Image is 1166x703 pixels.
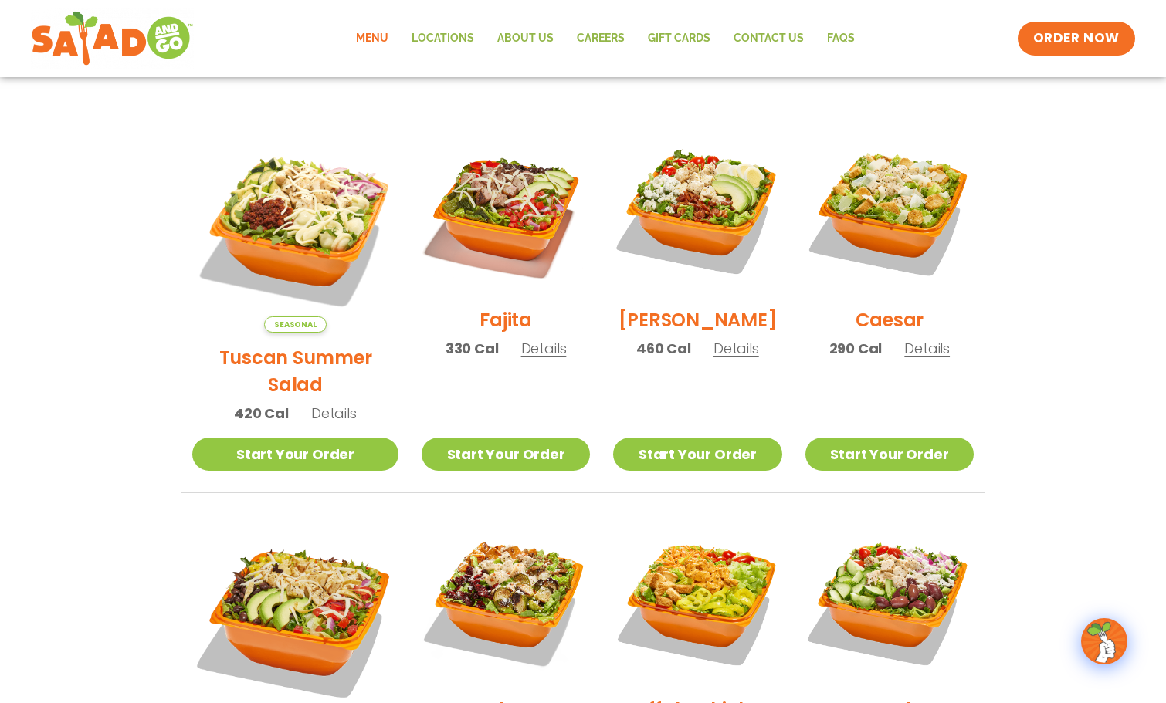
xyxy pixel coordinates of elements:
[521,339,567,358] span: Details
[904,339,950,358] span: Details
[565,21,636,56] a: Careers
[1018,22,1135,56] a: ORDER NOW
[722,21,815,56] a: Contact Us
[613,438,781,471] a: Start Your Order
[856,306,924,333] h2: Caesar
[422,127,590,295] img: Product photo for Fajita Salad
[486,21,565,56] a: About Us
[1033,29,1120,48] span: ORDER NOW
[422,516,590,684] img: Product photo for Roasted Autumn Salad
[613,516,781,684] img: Product photo for Buffalo Chicken Salad
[815,21,866,56] a: FAQs
[422,438,590,471] a: Start Your Order
[344,21,866,56] nav: Menu
[192,438,398,471] a: Start Your Order
[446,338,499,359] span: 330 Cal
[31,8,194,69] img: new-SAG-logo-768×292
[1083,620,1126,663] img: wpChatIcon
[619,306,778,333] h2: [PERSON_NAME]
[636,338,691,359] span: 460 Cal
[805,127,974,295] img: Product photo for Caesar Salad
[613,127,781,295] img: Product photo for Cobb Salad
[264,316,327,333] span: Seasonal
[829,338,883,359] span: 290 Cal
[234,403,289,424] span: 420 Cal
[713,339,759,358] span: Details
[192,344,398,398] h2: Tuscan Summer Salad
[480,306,532,333] h2: Fajita
[636,21,722,56] a: GIFT CARDS
[400,21,486,56] a: Locations
[805,516,974,684] img: Product photo for Greek Salad
[344,21,400,56] a: Menu
[311,404,357,423] span: Details
[805,438,974,471] a: Start Your Order
[192,127,398,333] img: Product photo for Tuscan Summer Salad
